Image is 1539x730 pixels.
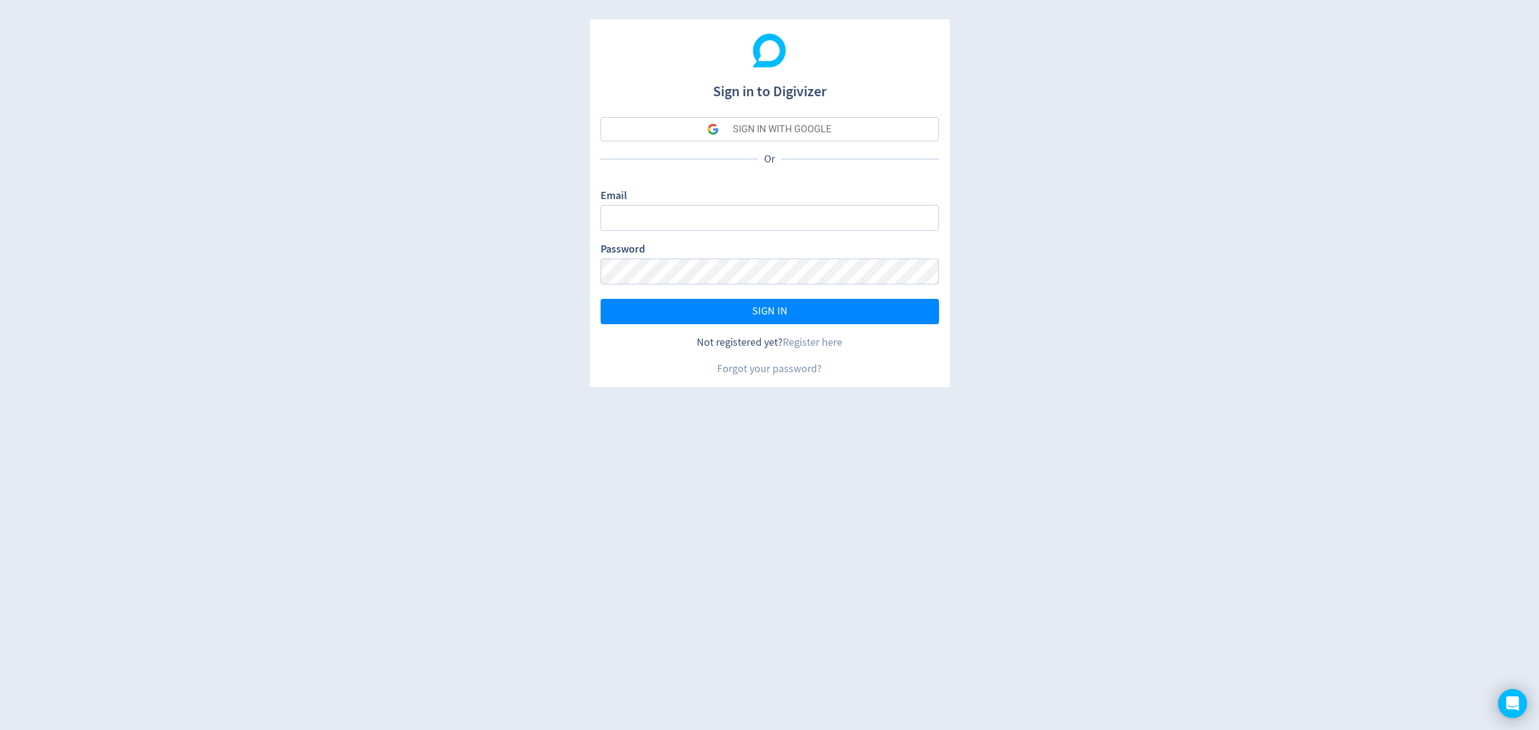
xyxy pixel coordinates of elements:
button: SIGN IN [601,299,939,324]
a: Forgot your password? [717,362,822,376]
label: Password [601,242,645,259]
p: Or [758,152,781,167]
div: SIGN IN WITH GOOGLE [733,117,831,141]
div: Open Intercom Messenger [1498,689,1527,718]
h1: Sign in to Digivizer [601,71,939,102]
div: Not registered yet? [601,335,939,350]
button: SIGN IN WITH GOOGLE [601,117,939,141]
a: Register here [783,336,842,349]
img: Digivizer Logo [753,34,786,67]
label: Email [601,188,627,205]
span: SIGN IN [752,306,788,317]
